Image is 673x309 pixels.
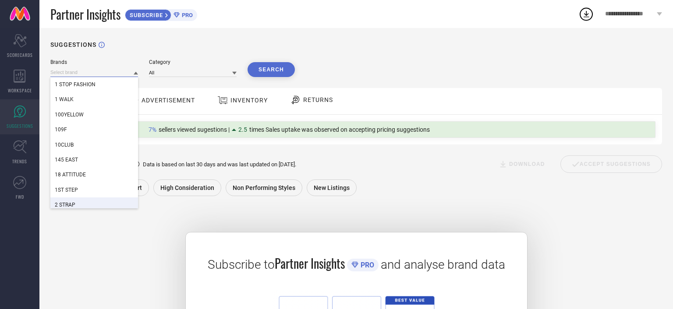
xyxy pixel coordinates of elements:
span: 10CLUB [55,142,74,148]
div: Accept Suggestions [560,155,662,173]
span: WORKSPACE [8,87,32,94]
span: TRENDS [12,158,27,165]
span: Data is based on last 30 days and was last updated on [DATE] . [143,161,296,168]
div: 10CLUB [50,137,138,152]
span: 1 WALK [55,96,74,102]
span: SUGGESTIONS [7,123,33,129]
span: Subscribe to [208,257,275,272]
span: 109F [55,126,67,133]
div: 1 STOP FASHION [50,77,138,92]
span: sellers viewed sugestions | [159,126,230,133]
span: 100YELLOW [55,112,84,118]
span: Partner Insights [50,5,120,23]
span: PRO [358,261,374,269]
div: 100YELLOW [50,107,138,122]
input: Select brand [50,68,138,77]
span: 145 EAST [55,157,78,163]
h1: SUGGESTIONS [50,41,96,48]
span: High Consideration [160,184,214,191]
span: Partner Insights [275,254,345,272]
div: 2 STRAP [50,197,138,212]
div: Open download list [578,6,594,22]
span: New Listings [314,184,350,191]
div: 109F [50,122,138,137]
span: SCORECARDS [7,52,33,58]
span: Non Performing Styles [233,184,295,191]
div: Percentage of sellers who have viewed suggestions for the current Insight Type [144,124,434,135]
div: 145 EAST [50,152,138,167]
div: 18 ATTITUDE [50,167,138,182]
span: INVENTORY [230,97,268,104]
div: Category [149,59,237,65]
span: 7% [149,126,156,133]
span: FWD [16,193,24,200]
div: Brands [50,59,138,65]
span: PRO [180,12,193,18]
span: SUBSCRIBE [125,12,165,18]
span: 1 STOP FASHION [55,81,96,88]
div: 1ST STEP [50,183,138,197]
a: SUBSCRIBEPRO [125,7,197,21]
span: 2.5 [238,126,247,133]
button: Search [248,62,295,77]
span: RETURNS [303,96,333,103]
span: and analyse brand data [381,257,505,272]
div: 1 WALK [50,92,138,107]
span: 2 STRAP [55,202,75,208]
span: times Sales uptake was observed on accepting pricing suggestions [249,126,430,133]
span: ADVERTISEMENT [142,97,195,104]
span: 1ST STEP [55,187,78,193]
span: 18 ATTITUDE [55,172,86,178]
